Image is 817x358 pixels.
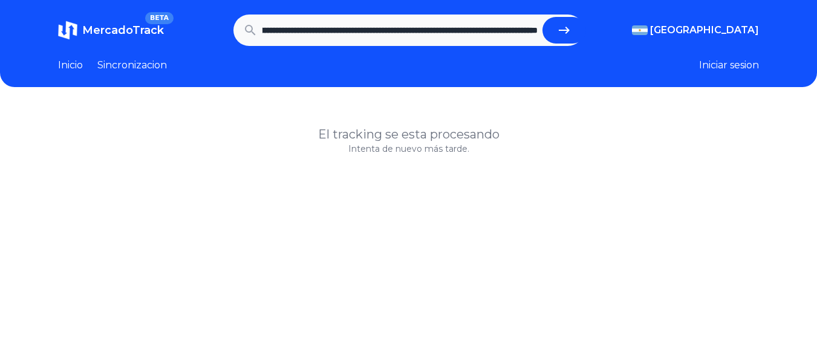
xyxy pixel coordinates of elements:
[58,58,83,73] a: Inicio
[58,21,164,40] a: MercadoTrackBETA
[58,126,759,143] h1: El tracking se esta procesando
[632,23,759,37] button: [GEOGRAPHIC_DATA]
[650,23,759,37] span: [GEOGRAPHIC_DATA]
[58,143,759,155] p: Intenta de nuevo más tarde.
[699,58,759,73] button: Iniciar sesion
[82,24,164,37] span: MercadoTrack
[58,21,77,40] img: MercadoTrack
[97,58,167,73] a: Sincronizacion
[145,12,174,24] span: BETA
[632,25,648,35] img: Argentina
